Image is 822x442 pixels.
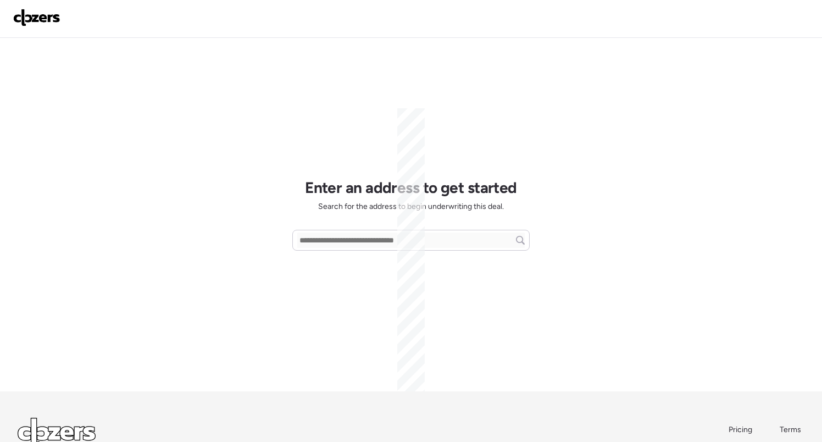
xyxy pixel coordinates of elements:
h1: Enter an address to get started [305,178,517,197]
span: Terms [780,425,801,434]
a: Terms [780,424,804,435]
span: Search for the address to begin underwriting this deal. [318,201,504,212]
img: Logo [13,9,60,26]
a: Pricing [729,424,753,435]
span: Pricing [729,425,752,434]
